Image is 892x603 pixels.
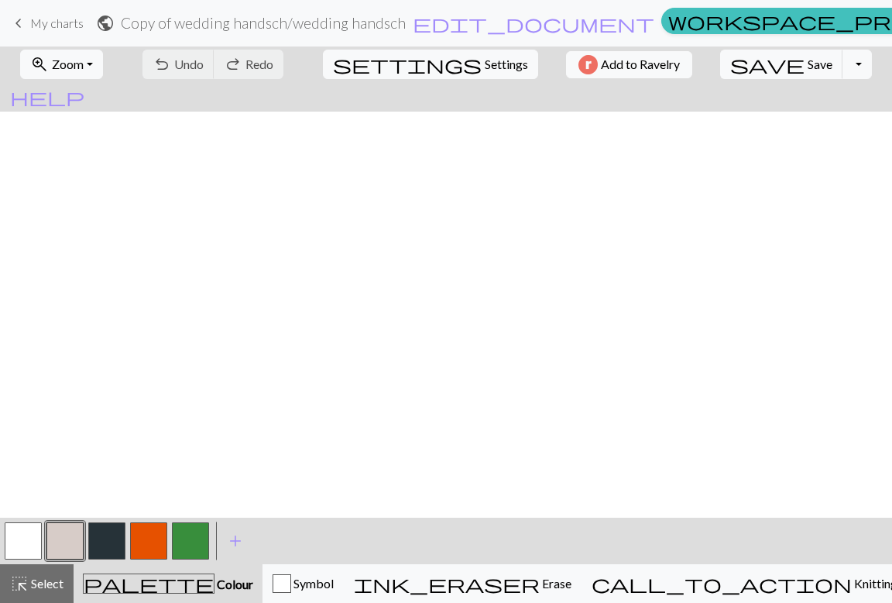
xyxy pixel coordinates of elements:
a: My charts [9,10,84,36]
span: Settings [485,55,528,74]
span: Zoom [52,57,84,71]
span: Colour [214,577,253,591]
button: Zoom [20,50,103,79]
span: My charts [30,16,84,30]
span: Select [29,576,63,591]
span: zoom_in [30,53,49,75]
h2: Copy of wedding handsch / wedding handsch [121,14,406,32]
span: highlight_alt [10,573,29,594]
span: palette [84,573,214,594]
span: help [10,86,84,108]
span: Add to Ravelry [601,55,680,74]
span: add [226,530,245,552]
span: keyboard_arrow_left [9,12,28,34]
span: ink_eraser [354,573,540,594]
span: Erase [540,576,571,591]
span: edit_document [413,12,654,34]
span: call_to_action [592,573,852,594]
span: public [96,12,115,34]
span: Save [808,57,832,71]
button: Colour [74,564,262,603]
span: Symbol [291,576,334,591]
span: save [730,53,805,75]
button: Add to Ravelry [566,51,692,78]
button: SettingsSettings [323,50,538,79]
button: Save [720,50,843,79]
button: Symbol [262,564,344,603]
img: Ravelry [578,55,598,74]
button: Erase [344,564,582,603]
span: settings [333,53,482,75]
i: Settings [333,55,482,74]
